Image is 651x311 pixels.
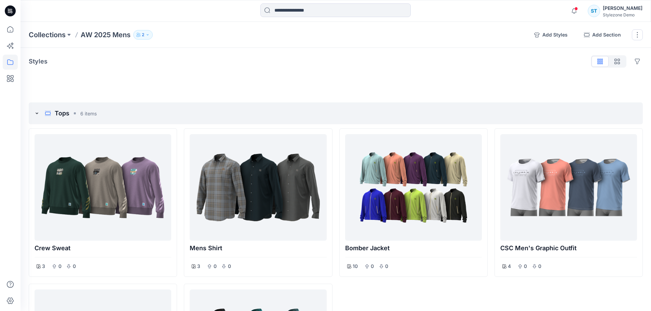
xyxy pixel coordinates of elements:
p: 3 [197,262,200,270]
div: Mens Shirt300 [184,128,332,277]
div: ST [588,5,600,17]
p: Mens Shirt [190,243,326,253]
p: 0 [524,262,528,270]
p: 6 items [80,110,97,117]
div: Bomber Jacket1000 [339,128,488,277]
p: 0 [213,262,217,270]
p: 0 [227,262,231,270]
p: AW 2025 Mens [81,30,131,40]
p: 0 [370,262,375,270]
p: 3 [42,262,45,270]
div: Stylezone Demo [603,12,642,17]
button: Add Styles [529,29,573,40]
button: Add Section [579,29,626,40]
p: Styles [29,57,48,66]
p: 0 [72,262,76,270]
p: CSC Men's Graphic Outfit [500,243,637,253]
button: 2 [133,30,153,40]
p: 2 [142,31,144,39]
p: Tops [55,109,69,118]
p: 0 [385,262,389,270]
div: [PERSON_NAME] [603,4,642,12]
div: Crew sweat300 [29,128,177,277]
a: Collections [29,30,66,40]
p: 0 [538,262,542,270]
p: 0 [58,262,62,270]
p: Crew sweat [35,243,171,253]
p: 10 [353,262,358,270]
p: Bomber Jacket [345,243,482,253]
p: 4 [508,262,511,270]
div: CSC Men's Graphic Outfit400 [494,128,643,277]
button: Options [632,56,643,67]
